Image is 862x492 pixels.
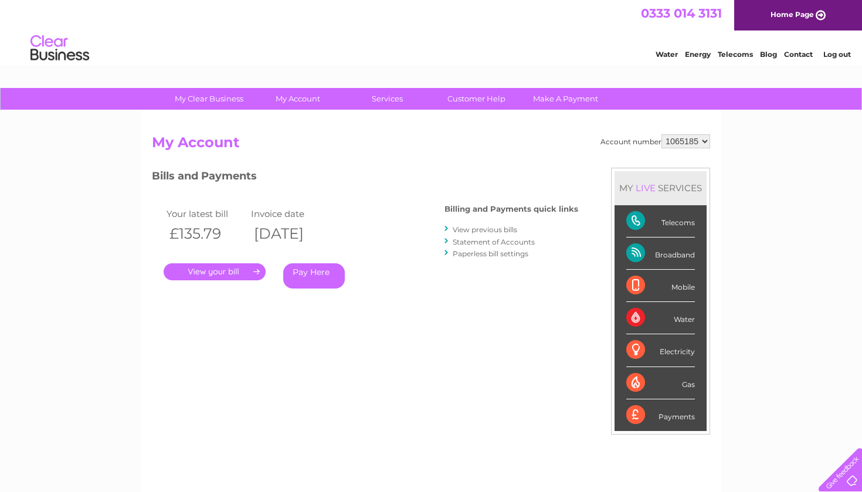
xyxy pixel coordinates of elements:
div: Electricity [626,334,695,367]
img: logo.png [30,30,90,66]
a: Water [656,50,678,59]
h4: Billing and Payments quick links [444,205,578,213]
a: Telecoms [718,50,753,59]
a: Energy [685,50,711,59]
div: Mobile [626,270,695,302]
div: Telecoms [626,205,695,237]
div: Water [626,302,695,334]
a: Contact [784,50,813,59]
a: Blog [760,50,777,59]
a: Log out [823,50,851,59]
a: Services [339,88,436,110]
a: My Account [250,88,347,110]
th: £135.79 [164,222,248,246]
th: [DATE] [248,222,332,246]
td: Your latest bill [164,206,248,222]
div: Payments [626,399,695,431]
a: . [164,263,266,280]
td: Invoice date [248,206,332,222]
a: My Clear Business [161,88,257,110]
a: View previous bills [453,225,517,234]
div: Account number [600,134,710,148]
a: Statement of Accounts [453,237,535,246]
a: 0333 014 3131 [641,6,722,21]
h2: My Account [152,134,710,157]
div: Broadband [626,237,695,270]
a: Customer Help [428,88,525,110]
a: Pay Here [283,263,345,289]
a: Paperless bill settings [453,249,528,258]
div: Clear Business is a trading name of Verastar Limited (registered in [GEOGRAPHIC_DATA] No. 3667643... [155,6,709,57]
a: Make A Payment [517,88,614,110]
div: Gas [626,367,695,399]
h3: Bills and Payments [152,168,578,188]
div: LIVE [633,182,658,194]
div: MY SERVICES [615,171,707,205]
